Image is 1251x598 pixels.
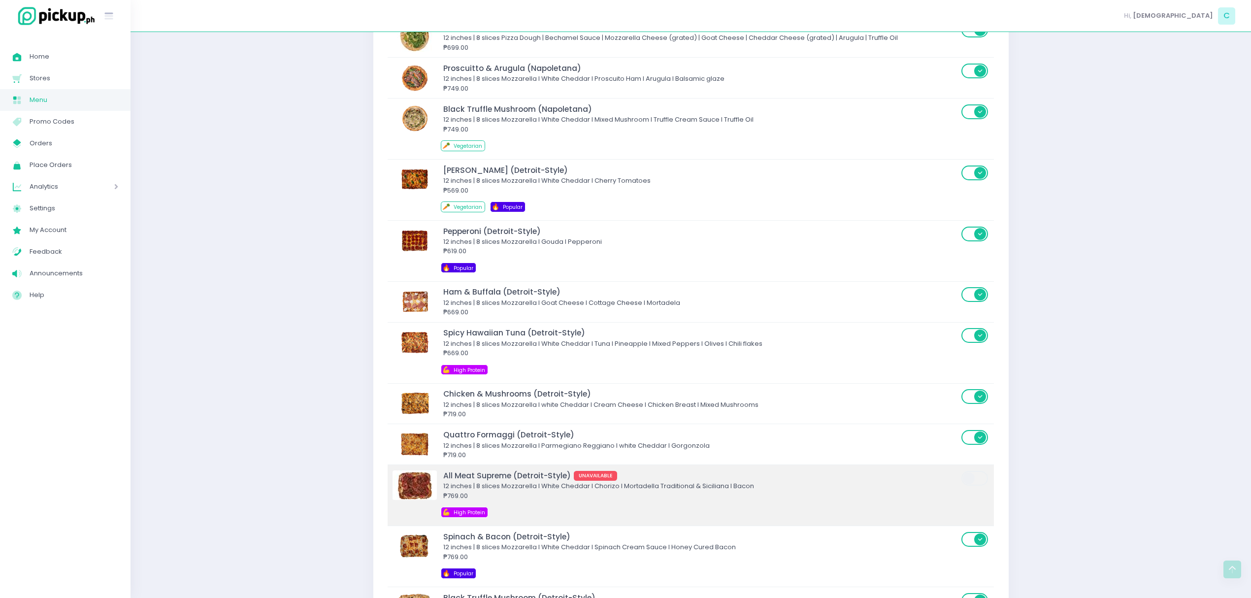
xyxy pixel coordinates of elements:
div: Spicy Hawaiian Tuna (Detroit-Style) [443,327,958,338]
div: ₱749.00 [443,125,958,134]
img: Bianca (Napoletana) [393,22,437,52]
td: Spicy Hawaiian Tuna (Detroit-Style)Spicy Hawaiian Tuna (Detroit-Style)12 inches | 8 slices Mozzar... [388,322,994,383]
td: Chicken & Mushrooms (Detroit-Style)Chicken & Mushrooms (Detroit-Style)12 inches | 8 slices Mozzar... [388,383,994,424]
td: Proscuitto & Arugula (Napoletana)Proscuitto & Arugula (Napoletana)12 inches | 8 slices Mozzarella... [388,58,994,99]
span: Menu [30,94,118,106]
td: All Meat Supreme (Detroit-Style)All Meat Supreme (Detroit-Style)UNAVAILABLE12 inches | 8 slices M... [388,465,994,526]
span: Stores [30,72,118,85]
span: Promo Codes [30,115,118,128]
img: Spinach & Bacon (Detroit-Style) [393,532,437,561]
span: 🥕 [442,141,450,150]
td: Margherita (Detroit-Style)[PERSON_NAME] (Detroit-Style)12 inches | 8 slices Mozzarella I White Ch... [388,159,994,220]
div: 12 inches | 8 slices Mozzarella I Goat Cheese I Cottage Cheese I Mortadela [443,298,958,308]
div: ₱669.00 [443,348,958,358]
div: 12 inches | 8 slices Mozzarella I White Cheddar I Chorizo I Mortadella Traditional & Siciliana I ... [443,481,958,491]
span: High Protein [454,509,485,516]
span: Settings [30,202,118,215]
div: ₱719.00 [443,450,958,460]
div: Pepperoni (Detroit-Style) [443,226,958,237]
div: Proscuitto & Arugula (Napoletana) [443,63,958,74]
div: All Meat Supreme (Detroit-Style) [443,470,958,481]
img: Ham & Buffala (Detroit-Style) [393,287,437,317]
img: Black Truffle Mushroom (Napoletana) [393,104,437,133]
span: 🔥 [492,202,499,211]
div: Quattro Formaggi (Detroit-Style) [443,429,958,440]
td: Quattro Formaggi (Detroit-Style)Quattro Formaggi (Detroit-Style)12 inches | 8 slices Mozzarella I... [388,424,994,465]
span: 🔥 [442,568,450,578]
div: 12 inches | 8 slices Mozzarella I White Cheddar I Spinach Cream Sauce I Honey Cured Bacon [443,542,958,552]
div: 12 inches | 8 slices Pizza Dough | Bechamel Sauce | Mozzarella Cheese (grated) | Goat Cheese | Ch... [443,33,958,43]
div: Black Truffle Mushroom (Napoletana) [443,103,958,115]
span: Home [30,50,118,63]
span: Popular [454,265,473,272]
span: 🔥 [442,263,450,272]
div: 12 inches | 8 slices Mozzarella I White Cheddar I Tuna I Pineapple I Mixed Peppers I Olives I Chi... [443,339,958,349]
span: Vegetarian [454,142,482,150]
img: Spicy Hawaiian Tuna (Detroit-Style) [393,328,437,358]
td: Bianca (Napoletana)[PERSON_NAME] (Napoletana)12 inches | 8 slices Pizza Dough | Bechamel Sauce | ... [388,17,994,58]
span: Vegetarian [454,203,482,211]
span: Analytics [30,180,86,193]
div: 12 inches | 8 slices Mozzarella I Parmegiano Reggiano I white Cheddar I Gorgonzola [443,441,958,451]
span: 🥕 [442,202,450,211]
div: Chicken & Mushrooms (Detroit-Style) [443,388,958,399]
img: Proscuitto & Arugula (Napoletana) [393,63,437,93]
td: Pepperoni (Detroit-Style)Pepperoni (Detroit-Style)12 inches | 8 slices Mozzarella I Gouda I Peppe... [388,220,994,281]
span: UNAVAILABLE [574,471,617,481]
div: Spinach & Bacon (Detroit-Style) [443,531,958,542]
div: ₱769.00 [443,552,958,562]
div: ₱749.00 [443,84,958,94]
img: Margherita (Detroit-Style) [393,165,437,195]
td: Ham & Buffala (Detroit-Style)Ham & Buffala (Detroit-Style)12 inches | 8 slices Mozzarella I Goat ... [388,281,994,322]
span: Feedback [30,245,118,258]
img: logo [12,5,96,27]
span: Place Orders [30,159,118,171]
span: Popular [454,570,473,577]
span: [DEMOGRAPHIC_DATA] [1133,11,1213,21]
img: Quattro Formaggi (Detroit-Style) [393,430,437,459]
div: ₱699.00 [443,43,958,53]
div: ₱569.00 [443,186,958,196]
span: Hi, [1124,11,1131,21]
div: 12 inches | 8 slices Mozzarella I White Cheddar I Cherry Tomatoes [443,176,958,186]
div: ₱719.00 [443,409,958,419]
div: Ham & Buffala (Detroit-Style) [443,286,958,298]
span: Orders [30,137,118,150]
img: Chicken & Mushrooms (Detroit-Style) [393,389,437,418]
div: ₱619.00 [443,246,958,256]
div: 12 inches | 8 slices Mozzarella I White Cheddar I Mixed Mushroom I Truffle Cream Sauce I Truffle Oil [443,115,958,125]
div: 12 inches | 8 slices Mozzarella I White Cheddar I Proscuito Ham I Arugula I Balsamic glaze [443,74,958,84]
span: Help [30,289,118,301]
span: Popular [503,203,523,211]
img: Pepperoni (Detroit-Style) [393,226,437,256]
div: 12 inches | 8 slices Mozzarella I white Cheddar I Cream Cheese I Chicken Breast I Mixed Mushrooms [443,400,958,410]
span: High Protein [454,366,485,374]
td: Black Truffle Mushroom (Napoletana)Black Truffle Mushroom (Napoletana)12 inches | 8 slices Mozzar... [388,99,994,160]
span: My Account [30,224,118,236]
div: ₱669.00 [443,307,958,317]
div: 12 inches | 8 slices Mozzarella I Gouda I Pepperoni [443,237,958,247]
img: All Meat Supreme (Detroit-Style) [393,470,437,500]
div: [PERSON_NAME] (Detroit-Style) [443,165,958,176]
span: Announcements [30,267,118,280]
td: Spinach & Bacon (Detroit-Style)Spinach & Bacon (Detroit-Style)12 inches | 8 slices Mozzarella I W... [388,526,994,587]
span: 💪 [442,507,450,517]
span: 💪 [442,365,450,374]
span: C [1218,7,1235,25]
div: ₱769.00 [443,491,958,501]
